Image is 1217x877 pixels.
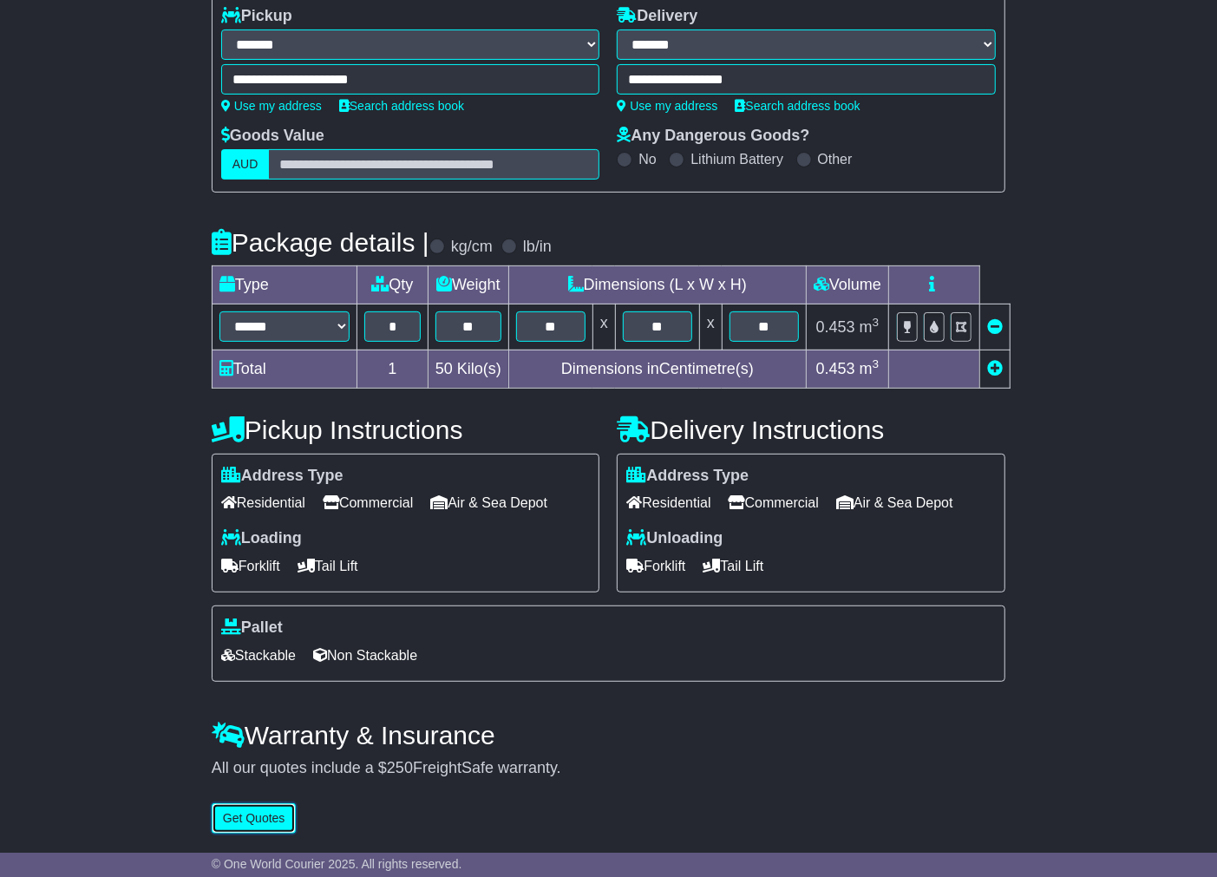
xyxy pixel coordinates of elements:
[357,266,428,304] td: Qty
[313,642,417,669] span: Non Stackable
[298,553,358,579] span: Tail Lift
[818,151,853,167] label: Other
[339,99,464,113] a: Search address book
[626,529,723,548] label: Unloading
[508,266,806,304] td: Dimensions (L x W x H)
[221,553,280,579] span: Forklift
[221,467,344,486] label: Address Type
[626,467,749,486] label: Address Type
[987,360,1003,377] a: Add new item
[617,416,1005,444] h4: Delivery Instructions
[617,7,697,26] label: Delivery
[873,316,880,329] sup: 3
[873,357,880,370] sup: 3
[626,489,710,516] span: Residential
[729,489,819,516] span: Commercial
[451,238,493,257] label: kg/cm
[212,803,297,834] button: Get Quotes
[387,759,413,776] span: 250
[860,360,880,377] span: m
[836,489,953,516] span: Air & Sea Depot
[221,618,283,638] label: Pallet
[860,318,880,336] span: m
[357,350,428,388] td: 1
[221,642,296,669] span: Stackable
[987,318,1003,336] a: Remove this item
[212,228,429,257] h4: Package details |
[428,350,508,388] td: Kilo(s)
[617,127,809,146] label: Any Dangerous Goods?
[212,759,1005,778] div: All our quotes include a $ FreightSafe warranty.
[523,238,552,257] label: lb/in
[703,553,763,579] span: Tail Lift
[221,529,302,548] label: Loading
[617,99,717,113] a: Use my address
[221,99,322,113] a: Use my address
[699,304,722,350] td: x
[435,360,453,377] span: 50
[323,489,413,516] span: Commercial
[816,360,855,377] span: 0.453
[626,553,685,579] span: Forklift
[221,149,270,180] label: AUD
[221,7,292,26] label: Pickup
[212,266,357,304] td: Type
[736,99,860,113] a: Search address book
[816,318,855,336] span: 0.453
[212,857,462,871] span: © One World Courier 2025. All rights reserved.
[690,151,783,167] label: Lithium Battery
[212,721,1005,749] h4: Warranty & Insurance
[508,350,806,388] td: Dimensions in Centimetre(s)
[592,304,615,350] td: x
[428,266,508,304] td: Weight
[221,127,324,146] label: Goods Value
[806,266,888,304] td: Volume
[212,350,357,388] td: Total
[212,416,600,444] h4: Pickup Instructions
[638,151,656,167] label: No
[221,489,305,516] span: Residential
[430,489,547,516] span: Air & Sea Depot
